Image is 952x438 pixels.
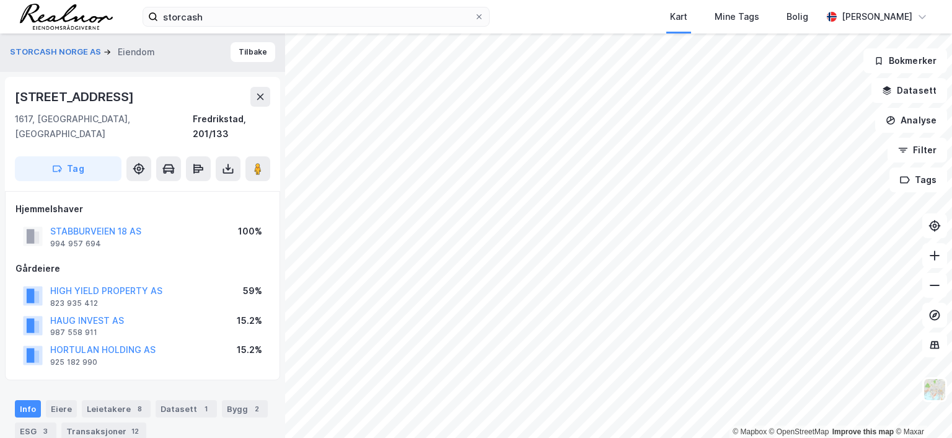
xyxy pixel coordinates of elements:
div: 8 [133,403,146,415]
div: Bolig [787,9,808,24]
div: 15.2% [237,313,262,328]
img: Z [923,378,946,401]
div: Kontrollprogram for chat [890,378,952,438]
div: Leietakere [82,400,151,418]
div: [PERSON_NAME] [842,9,912,24]
button: Filter [888,138,947,163]
div: Info [15,400,41,418]
a: Mapbox [733,427,767,436]
div: 1617, [GEOGRAPHIC_DATA], [GEOGRAPHIC_DATA] [15,112,193,141]
button: STORCASH NORGE AS [10,46,104,58]
div: 12 [129,425,141,437]
div: Hjemmelshaver [15,202,270,217]
button: Bokmerker [863,48,947,73]
div: Gårdeiere [15,261,270,276]
button: Tilbake [231,42,275,62]
img: realnor-logo.934646d98de889bb5806.png [20,4,113,30]
div: 987 558 911 [50,328,97,337]
div: 3 [39,425,51,437]
div: Datasett [156,400,217,418]
div: 100% [238,224,262,239]
div: 823 935 412 [50,298,98,308]
div: 1 [200,403,212,415]
div: Bygg [222,400,268,418]
a: OpenStreetMap [769,427,829,436]
button: Tags [889,168,947,192]
input: Søk på adresse, matrikkel, gårdeiere, leietakere eller personer [158,7,474,26]
button: Tag [15,156,121,181]
div: 925 182 990 [50,357,97,367]
div: Fredrikstad, 201/133 [193,112,270,141]
div: 59% [243,284,262,298]
button: Datasett [871,78,947,103]
button: Analyse [875,108,947,133]
div: Eiendom [118,45,155,60]
div: Mine Tags [715,9,759,24]
div: Eiere [46,400,77,418]
div: 15.2% [237,342,262,357]
div: Kart [670,9,687,24]
div: 2 [250,403,263,415]
iframe: Chat Widget [890,378,952,438]
a: Improve this map [832,427,894,436]
div: 994 957 694 [50,239,101,249]
div: [STREET_ADDRESS] [15,87,136,107]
